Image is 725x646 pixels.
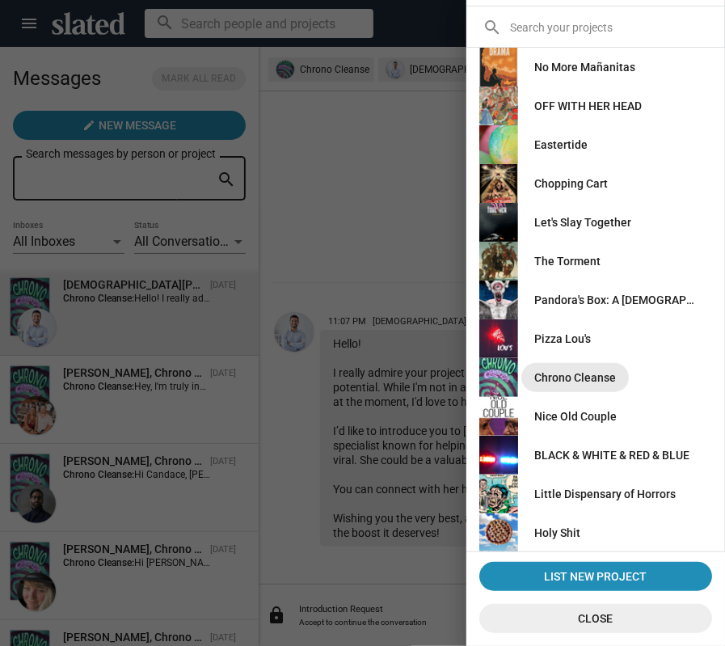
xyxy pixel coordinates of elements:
[479,281,518,319] img: Pandora's Box: A Christian Tale
[521,247,613,276] a: The Torment
[479,319,518,358] img: Pizza Lou's
[479,164,518,203] img: Chopping Cart
[534,324,591,353] div: Pizza Lou's
[534,479,676,509] div: Little Dispensary of Horrors
[479,604,712,633] button: Close
[521,363,629,392] a: Chrono Cleanse
[521,324,604,353] a: Pizza Lou's
[521,130,601,159] a: Eastertide
[483,18,502,37] mat-icon: search
[534,363,616,392] div: Chrono Cleanse
[521,402,630,431] a: Nice Old Couple
[492,604,699,633] span: Close
[521,479,689,509] a: Little Dispensary of Horrors
[534,169,608,198] div: Chopping Cart
[479,562,712,591] a: List New Project
[534,285,699,315] div: Pandora's Box: A [DEMOGRAPHIC_DATA] Tale
[534,130,588,159] div: Eastertide
[521,53,648,82] a: No More Mañanitas
[534,53,635,82] div: No More Mañanitas
[492,562,699,591] span: List New Project
[521,518,593,547] a: Holy Shit
[534,208,631,237] div: Let's Slay Together
[479,513,518,552] img: Holy Shit
[521,285,712,315] a: Pandora's Box: A [DEMOGRAPHIC_DATA] Tale
[479,48,518,87] img: No More Mañanitas
[479,397,518,436] img: Nice Old Couple
[479,87,518,125] img: OFF WITH HER HEAD
[479,125,518,164] img: Eastertide
[521,208,644,237] a: Let's Slay Together
[479,436,518,475] img: BLACK & WHITE & RED & BLUE
[534,402,617,431] div: Nice Old Couple
[479,242,518,281] img: The Torment
[521,91,655,120] a: OFF WITH HER HEAD
[479,203,518,242] img: Let's Slay Together
[534,441,689,470] div: BLACK & WHITE & RED & BLUE
[479,358,518,397] img: Chrono Cleanse
[534,91,642,120] div: OFF WITH HER HEAD
[534,518,580,547] div: Holy Shit
[521,441,702,470] a: BLACK & WHITE & RED & BLUE
[534,247,601,276] div: The Torment
[479,475,518,513] img: Little Dispensary of Horrors
[502,8,725,47] input: Search your projects
[521,169,621,198] a: Chopping Cart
